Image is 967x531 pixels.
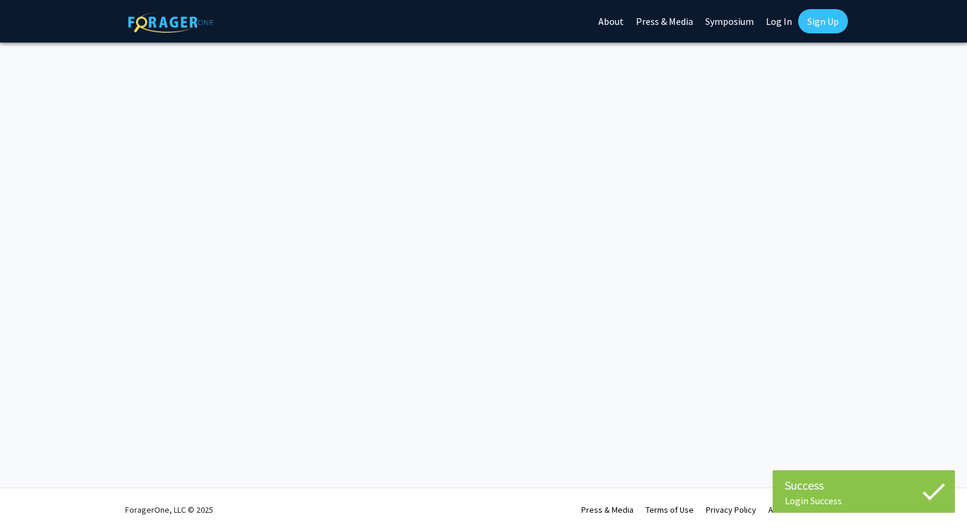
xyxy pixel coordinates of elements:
[785,476,943,495] div: Success
[768,504,790,515] a: About
[646,504,694,515] a: Terms of Use
[125,488,213,531] div: ForagerOne, LLC © 2025
[785,495,943,507] div: Login Success
[798,9,848,33] a: Sign Up
[128,12,213,33] img: ForagerOne Logo
[581,504,634,515] a: Press & Media
[706,504,756,515] a: Privacy Policy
